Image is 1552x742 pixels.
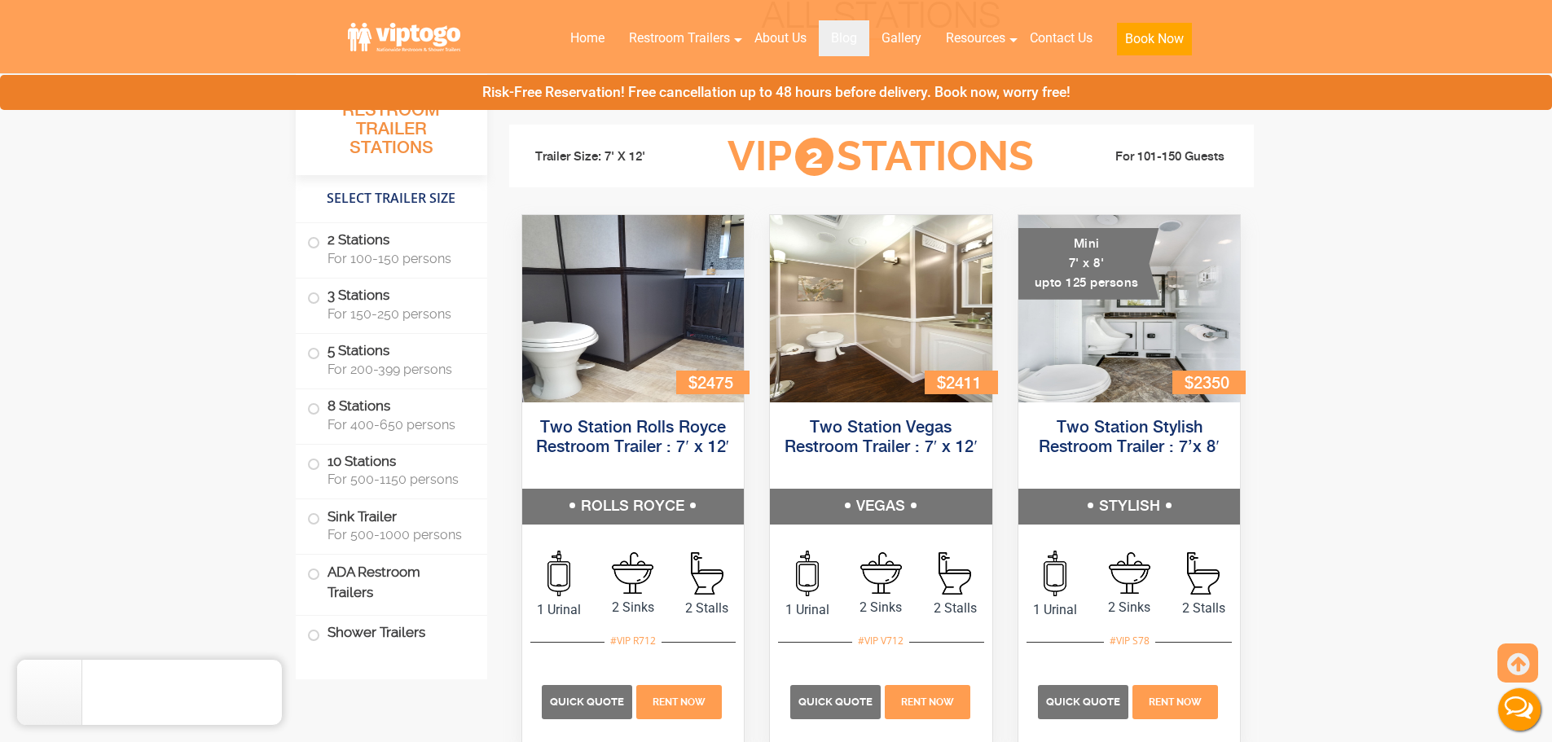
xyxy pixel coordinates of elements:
span: Rent Now [653,696,706,708]
h5: STYLISH [1018,489,1241,525]
label: 2 Stations [307,223,476,274]
span: For 100-150 persons [328,251,468,266]
div: Mini 7' x 8' upto 125 persons [1018,228,1159,300]
span: 2 Stalls [1167,599,1241,618]
img: an icon of urinal [796,551,819,596]
img: an icon of sink [860,552,902,594]
label: 10 Stations [307,445,476,495]
span: Rent Now [901,696,954,708]
a: Home [558,20,617,56]
div: #VIP V712 [852,630,909,652]
a: Contact Us [1018,20,1105,56]
img: an icon of Stall [1187,552,1220,595]
a: Rent Now [882,693,972,709]
li: Trailer Size: 7' X 12' [521,133,703,182]
a: Restroom Trailers [617,20,742,56]
a: Quick Quote [1038,693,1131,709]
span: For 500-1000 persons [328,527,468,542]
span: 2 Sinks [596,598,670,617]
a: About Us [742,20,819,56]
img: an icon of Stall [939,552,971,595]
div: $2411 [925,371,998,394]
span: For 500-1150 persons [328,472,468,487]
label: 8 Stations [307,389,476,440]
div: $2350 [1172,371,1246,394]
span: 1 Urinal [770,600,844,620]
a: Rent Now [1131,693,1220,709]
img: an icon of sink [612,552,653,594]
a: Two Station Stylish Restroom Trailer : 7’x 8′ [1039,419,1219,456]
a: Resources [934,20,1018,56]
span: 1 Urinal [522,600,596,620]
label: Sink Trailer [307,499,476,550]
span: Quick Quote [798,696,873,708]
img: an icon of urinal [1044,551,1066,596]
img: Side view of two station restroom trailer with separate doors for males and females [770,215,992,402]
h5: VEGAS [770,489,992,525]
button: Book Now [1117,23,1192,55]
h4: Select Trailer Size [296,183,487,214]
button: Live Chat [1487,677,1552,742]
a: Quick Quote [790,693,883,709]
span: For 400-650 persons [328,417,468,432]
label: Shower Trailers [307,616,476,651]
div: #VIP R712 [605,630,662,652]
h3: VIP Stations [702,134,1059,179]
span: 2 Stalls [918,599,992,618]
label: ADA Restroom Trailers [307,555,476,610]
img: Side view of two station restroom trailer with separate doors for males and females [522,215,745,402]
a: Rent Now [635,693,724,709]
span: 2 Sinks [844,598,918,617]
div: #VIP S78 [1104,630,1155,652]
a: Quick Quote [542,693,635,709]
span: 2 [795,138,833,176]
img: an icon of urinal [547,551,570,596]
img: an icon of Stall [691,552,723,595]
label: 3 Stations [307,279,476,329]
span: For 150-250 persons [328,306,468,322]
li: For 101-150 Guests [1060,147,1242,167]
a: Book Now [1105,20,1204,65]
span: 1 Urinal [1018,600,1093,620]
span: 2 Sinks [1093,598,1167,617]
span: Quick Quote [550,696,624,708]
img: an icon of sink [1109,552,1150,594]
label: 5 Stations [307,334,476,384]
img: A mini restroom trailer with two separate stations and separate doors for males and females [1018,215,1241,402]
a: Two Station Vegas Restroom Trailer : 7′ x 12′ [785,419,978,456]
a: Two Station Rolls Royce Restroom Trailer : 7′ x 12′ [536,419,729,456]
a: Gallery [869,20,934,56]
span: 2 Stalls [670,599,744,618]
h5: ROLLS ROYCE [522,489,745,525]
div: $2475 [676,371,750,394]
span: For 200-399 persons [328,362,468,377]
a: Blog [819,20,869,56]
span: Quick Quote [1046,696,1120,708]
span: Rent Now [1149,696,1202,708]
h3: All Portable Restroom Trailer Stations [296,77,487,175]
